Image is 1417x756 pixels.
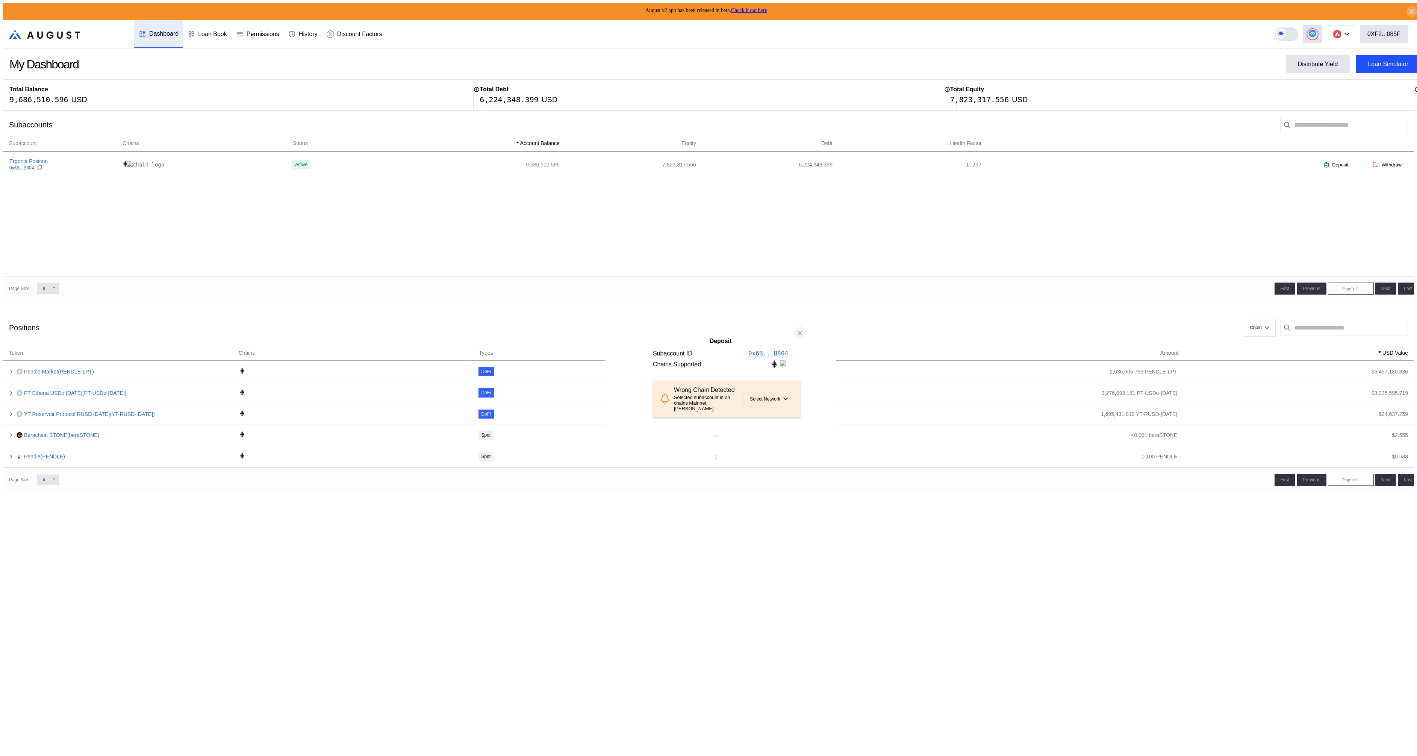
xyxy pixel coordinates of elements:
[1342,286,1359,292] span: Page 1 of 1
[9,349,23,357] span: Token
[617,338,824,345] h2: Deposit
[653,361,701,367] div: Chains Supported
[71,95,87,104] div: USD
[1281,477,1289,482] span: First
[239,452,245,459] img: chain logo
[1381,477,1391,482] span: Next
[1379,411,1408,417] div: $ 24,637.259
[481,432,491,438] div: Spot
[239,389,245,396] img: chain logo
[123,139,139,147] span: Chains
[674,386,743,393] div: Wrong Chain Detected
[24,432,99,438] a: Berachain STONE(beraSTONE)
[17,411,23,417] img: empty-token.png
[337,31,382,38] div: Discount Factors
[520,139,560,147] span: Account Balance
[481,411,491,417] div: DeFi
[1141,453,1177,460] div: 0.100 PENDLE
[794,327,806,339] button: close modal
[674,394,743,411] div: Selected subaccount is on chains Mainnet, [PERSON_NAME]
[731,8,767,13] a: Check it out here
[239,367,245,374] img: chain logo
[1012,95,1028,104] div: USD
[1367,31,1400,38] div: 0XF2...085F
[480,95,539,104] div: 6,224,348.399
[715,432,941,438] div: 1
[17,390,23,396] img: empty-token.png
[17,454,23,460] img: Pendle_Logo_Normal-03.png
[1303,286,1320,291] span: Previous
[645,8,767,13] span: August v2 app has been released in beta.
[9,324,39,332] div: Positions
[481,454,491,459] div: Spot
[479,349,493,357] span: Types
[299,31,318,38] div: History
[1332,162,1348,168] span: Deposit
[1392,453,1408,460] div: $ 0.583
[380,152,560,177] td: 9,686,510.596
[24,411,155,417] a: YT Reservoir Protocol RUSD [DATE](YT-RUSD-[DATE])
[1101,411,1177,417] div: 1,695,431.813 YT-RUSD-[DATE]
[1382,349,1408,357] span: USD Value
[481,390,491,395] div: DeFi
[821,139,833,147] span: Debt
[9,165,34,171] div: 0x6B...B804
[9,86,48,93] h2: Total Balance
[1404,286,1412,291] span: Last
[9,95,68,104] div: 9,686,510.596
[950,95,1009,104] div: 7,823,317.556
[715,453,941,460] div: 1
[239,349,255,357] span: Chains
[696,152,833,177] td: 6,224,348.399
[1404,477,1412,482] span: Last
[750,396,780,401] span: Select Network
[9,57,79,71] div: My Dashboard
[950,86,984,93] h2: Total Equity
[1250,325,1262,330] span: Chain
[1131,432,1177,438] div: <0.001 beraSTONE
[1372,368,1408,375] div: $ 6,457,180.836
[122,160,129,167] img: chain logo
[542,95,557,104] div: USD
[24,368,94,375] a: Pendle Market(PENDLE-LPT)
[1160,349,1178,357] span: Amount
[127,161,164,168] img: chain logo
[1381,286,1391,291] span: Next
[950,139,982,147] span: Health Factor
[239,431,245,438] img: chain logo
[24,453,65,460] a: Pendle(PENDLE)
[17,369,23,375] img: empty-token.png
[9,477,31,482] div: Page Size:
[480,86,509,93] h2: Total Debt
[293,139,308,147] span: Status
[9,158,48,165] div: Ergonia Position
[1303,477,1320,482] span: Previous
[653,350,692,357] div: Subaccount ID
[1333,30,1341,38] img: chain logo
[9,139,37,147] span: Subaccount
[247,31,279,38] div: Permissions
[24,390,126,396] a: PT Ethena USDe [DATE](PT-USDe-[DATE])
[743,393,794,404] button: Select Network
[1281,286,1289,291] span: First
[9,121,53,129] div: Subaccounts
[780,360,788,368] img: chain logo
[1368,61,1408,68] div: Loan Simulator
[1110,368,1178,375] div: 2,636,605.793 PENDLE-LPT
[239,410,245,417] img: chain logo
[198,31,227,38] div: Loan Book
[770,360,778,368] img: chain logo
[1298,61,1338,68] div: Distribute Yield
[833,152,982,177] td: 1.257
[17,432,23,438] img: beraSTONE.png
[1372,390,1408,396] div: $ 3,235,595.719
[9,286,31,291] div: Page Size:
[1392,432,1408,438] div: $ 2.555
[748,349,788,357] a: 0x6B...B804
[295,162,307,167] div: Active
[1382,162,1402,168] span: Withdraw
[1342,477,1359,483] span: Page 1 of 1
[681,139,696,147] span: Equity
[1102,390,1177,396] div: 3,276,092.181 PT-USDe-[DATE]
